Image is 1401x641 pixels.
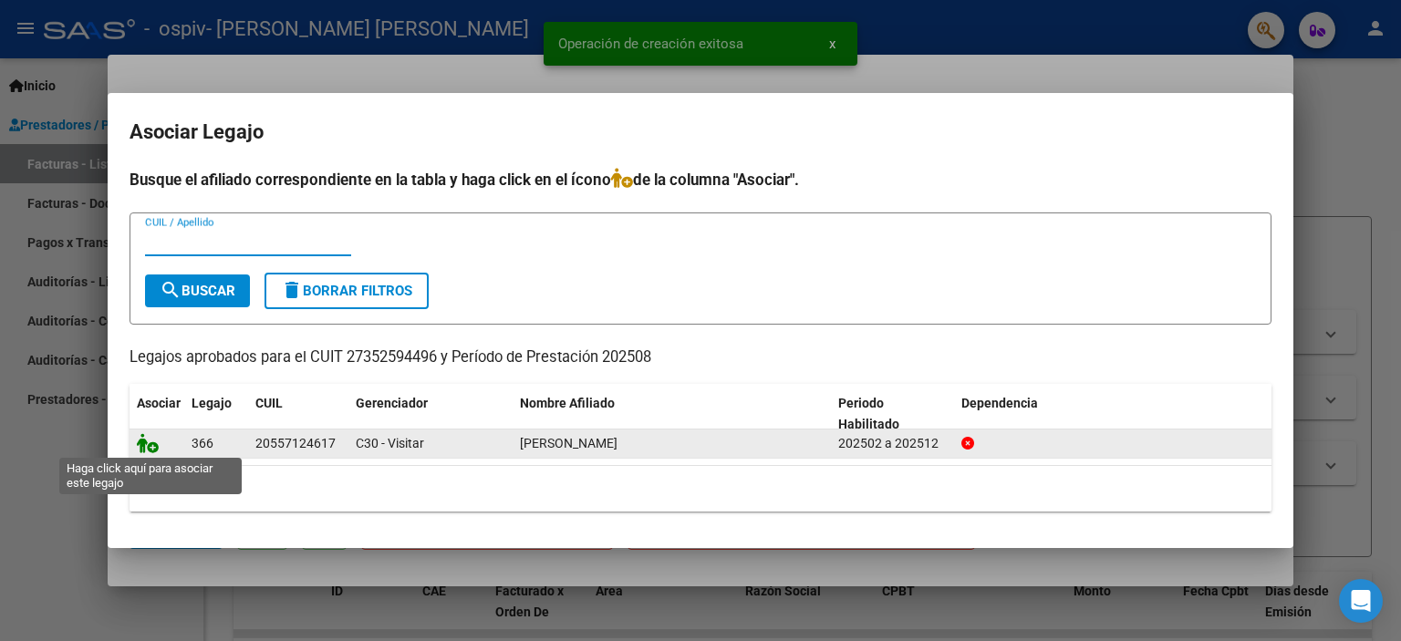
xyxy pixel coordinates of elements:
datatable-header-cell: Dependencia [954,384,1272,444]
span: Buscar [160,283,235,299]
div: 20557124617 [255,433,336,454]
span: Dependencia [961,396,1038,410]
span: 366 [192,436,213,450]
datatable-header-cell: Periodo Habilitado [831,384,954,444]
span: Periodo Habilitado [838,396,899,431]
span: Asociar [137,396,181,410]
datatable-header-cell: Legajo [184,384,248,444]
span: GARCIA LUCIO JEREMIAS [520,436,617,450]
div: 1 registros [130,466,1271,512]
h4: Busque el afiliado correspondiente en la tabla y haga click en el ícono de la columna "Asociar". [130,168,1271,191]
h2: Asociar Legajo [130,115,1271,150]
div: 202502 a 202512 [838,433,947,454]
span: CUIL [255,396,283,410]
datatable-header-cell: Nombre Afiliado [513,384,831,444]
button: Buscar [145,274,250,307]
mat-icon: delete [281,279,303,301]
datatable-header-cell: CUIL [248,384,348,444]
datatable-header-cell: Gerenciador [348,384,513,444]
span: Borrar Filtros [281,283,412,299]
span: Gerenciador [356,396,428,410]
p: Legajos aprobados para el CUIT 27352594496 y Período de Prestación 202508 [130,346,1271,369]
button: Borrar Filtros [265,273,429,309]
datatable-header-cell: Asociar [130,384,184,444]
span: C30 - Visitar [356,436,424,450]
span: Nombre Afiliado [520,396,615,410]
span: Legajo [192,396,232,410]
div: Open Intercom Messenger [1339,579,1383,623]
mat-icon: search [160,279,182,301]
